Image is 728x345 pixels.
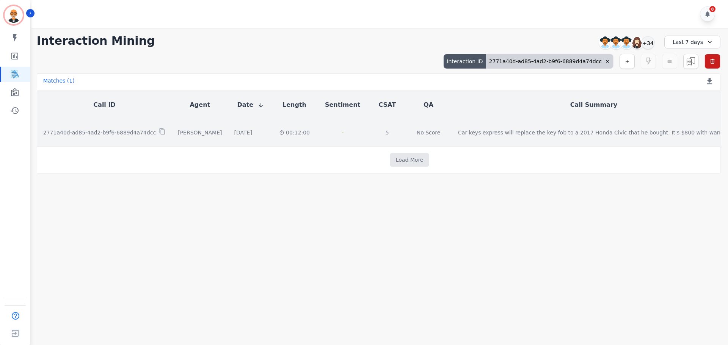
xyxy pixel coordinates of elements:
[279,129,310,136] div: 00:12:00
[664,36,720,48] div: Last 7 days
[5,6,23,24] img: Bordered avatar
[417,129,441,136] div: No Score
[190,100,210,109] button: Agent
[43,77,75,87] div: Matches ( 1 )
[234,129,252,136] div: [DATE]
[390,153,430,167] button: Load More
[282,100,306,109] button: Length
[444,54,486,69] div: Interaction ID
[378,100,396,109] button: CSAT
[325,100,360,109] button: Sentiment
[37,34,155,48] h1: Interaction Mining
[570,100,617,109] button: Call Summary
[375,129,399,136] div: 5
[709,6,715,12] div: 8
[178,129,222,136] div: [PERSON_NAME]
[43,129,156,136] p: 2771a40d-ad85-4ad2-b9f6-6889d4a74dcc
[424,100,433,109] button: QA
[642,36,654,49] div: +34
[237,100,264,109] button: Date
[486,54,613,69] div: 2771a40d-ad85-4ad2-b9f6-6889d4a74dcc
[93,100,115,109] button: Call ID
